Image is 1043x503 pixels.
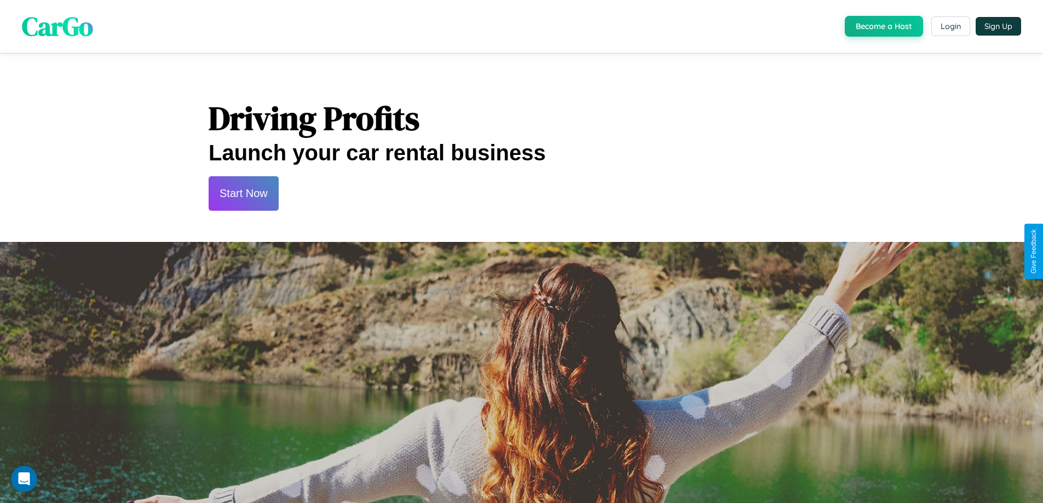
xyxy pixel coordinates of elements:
button: Sign Up [976,17,1021,36]
iframe: Intercom live chat [11,466,37,492]
h1: Driving Profits [209,96,834,141]
span: CarGo [22,8,93,44]
h2: Launch your car rental business [209,141,834,165]
button: Start Now [209,176,279,211]
div: Give Feedback [1030,229,1038,274]
button: Login [931,16,970,36]
button: Become a Host [845,16,923,37]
